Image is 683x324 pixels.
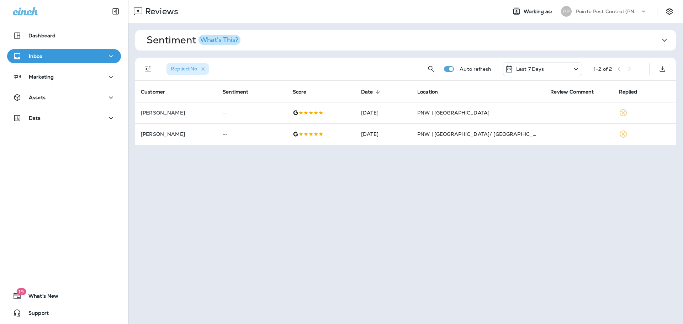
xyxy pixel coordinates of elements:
[217,123,287,145] td: --
[417,89,447,95] span: Location
[550,89,594,95] span: Review Comment
[7,306,121,320] button: Support
[28,33,55,38] p: Dashboard
[141,131,211,137] p: [PERSON_NAME]
[424,62,438,76] button: Search Reviews
[524,9,554,15] span: Working as:
[7,111,121,125] button: Data
[166,63,209,75] div: Replied:No
[417,110,489,116] span: PNW | [GEOGRAPHIC_DATA]
[142,6,178,17] p: Reviews
[550,89,603,95] span: Review Comment
[198,35,240,45] button: What's This?
[141,89,174,95] span: Customer
[141,110,211,116] p: [PERSON_NAME]
[29,95,46,100] p: Assets
[217,102,287,123] td: --
[293,89,316,95] span: Score
[29,115,41,121] p: Data
[663,5,676,18] button: Settings
[21,293,58,302] span: What's New
[516,66,544,72] p: Last 7 Days
[200,37,238,43] div: What's This?
[7,70,121,84] button: Marketing
[223,89,248,95] span: Sentiment
[7,289,121,303] button: 19What's New
[417,89,438,95] span: Location
[293,89,307,95] span: Score
[355,102,412,123] td: [DATE]
[361,89,373,95] span: Date
[417,131,549,137] span: PNW | [GEOGRAPHIC_DATA]/ [GEOGRAPHIC_DATA]
[141,89,165,95] span: Customer
[29,74,54,80] p: Marketing
[619,89,647,95] span: Replied
[561,6,572,17] div: PP
[141,30,682,51] button: SentimentWhat's This?
[7,28,121,43] button: Dashboard
[7,90,121,105] button: Assets
[594,66,612,72] div: 1 - 2 of 2
[619,89,637,95] span: Replied
[223,89,258,95] span: Sentiment
[29,53,42,59] p: Inbox
[106,4,126,18] button: Collapse Sidebar
[21,310,49,319] span: Support
[141,62,155,76] button: Filters
[460,66,491,72] p: Auto refresh
[147,34,240,46] h1: Sentiment
[655,62,669,76] button: Export as CSV
[355,123,412,145] td: [DATE]
[361,89,382,95] span: Date
[7,49,121,63] button: Inbox
[576,9,640,14] p: Pointe Pest Control (PNW)
[16,288,26,295] span: 19
[171,65,197,72] span: Replied : No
